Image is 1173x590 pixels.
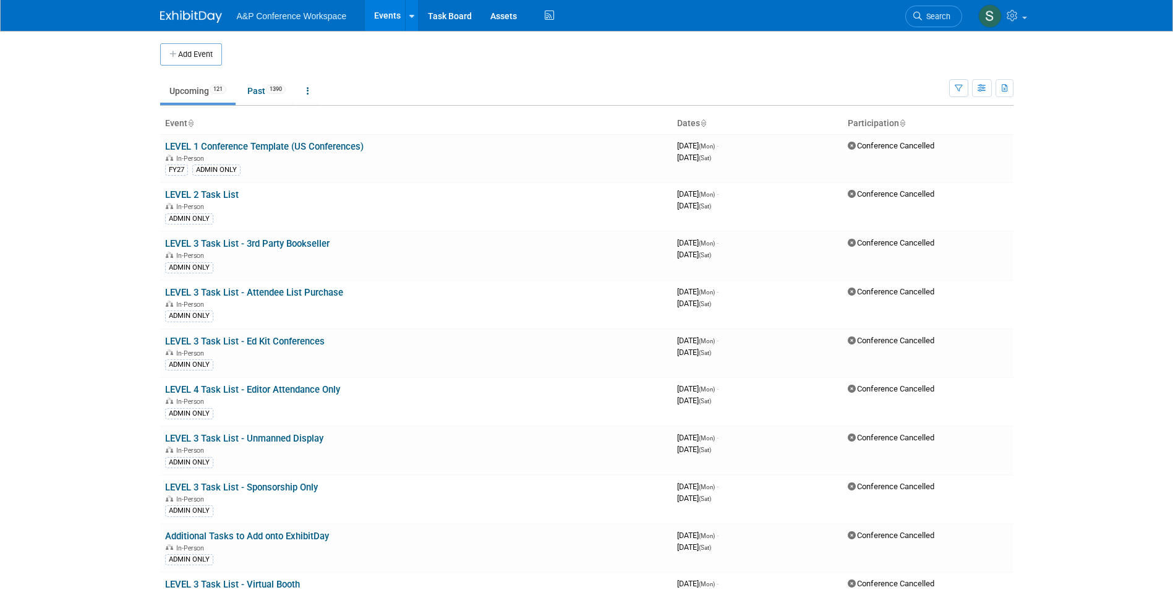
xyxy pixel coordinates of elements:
[699,252,711,259] span: (Sat)
[165,359,213,370] div: ADMIN ONLY
[848,384,934,393] span: Conference Cancelled
[905,6,962,27] a: Search
[677,287,719,296] span: [DATE]
[166,252,173,258] img: In-Person Event
[160,11,222,23] img: ExhibitDay
[677,396,711,405] span: [DATE]
[677,579,719,588] span: [DATE]
[192,165,241,176] div: ADMIN ONLY
[165,554,213,565] div: ADMIN ONLY
[848,141,934,150] span: Conference Cancelled
[677,348,711,357] span: [DATE]
[717,336,719,345] span: -
[165,287,343,298] a: LEVEL 3 Task List - Attendee List Purchase
[978,4,1002,28] img: Samantha Klein
[237,11,347,21] span: A&P Conference Workspace
[210,85,226,94] span: 121
[699,143,715,150] span: (Mon)
[699,240,715,247] span: (Mon)
[700,118,706,128] a: Sort by Start Date
[166,349,173,356] img: In-Person Event
[677,238,719,247] span: [DATE]
[176,252,208,260] span: In-Person
[699,386,715,393] span: (Mon)
[677,250,711,259] span: [DATE]
[717,238,719,247] span: -
[699,191,715,198] span: (Mon)
[677,201,711,210] span: [DATE]
[176,398,208,406] span: In-Person
[176,349,208,357] span: In-Person
[165,384,340,395] a: LEVEL 4 Task List - Editor Attendance Only
[899,118,905,128] a: Sort by Participation Type
[677,445,711,454] span: [DATE]
[176,495,208,503] span: In-Person
[160,43,222,66] button: Add Event
[165,310,213,322] div: ADMIN ONLY
[165,262,213,273] div: ADMIN ONLY
[717,433,719,442] span: -
[717,287,719,296] span: -
[699,581,715,588] span: (Mon)
[699,484,715,490] span: (Mon)
[677,153,711,162] span: [DATE]
[848,287,934,296] span: Conference Cancelled
[848,579,934,588] span: Conference Cancelled
[166,155,173,161] img: In-Person Event
[699,349,711,356] span: (Sat)
[160,79,236,103] a: Upcoming121
[165,336,325,347] a: LEVEL 3 Task List - Ed Kit Conferences
[238,79,295,103] a: Past1390
[699,338,715,344] span: (Mon)
[677,482,719,491] span: [DATE]
[699,435,715,442] span: (Mon)
[165,433,323,444] a: LEVEL 3 Task List - Unmanned Display
[166,398,173,404] img: In-Person Event
[717,531,719,540] span: -
[677,141,719,150] span: [DATE]
[699,155,711,161] span: (Sat)
[165,141,364,152] a: LEVEL 1 Conference Template (US Conferences)
[677,494,711,503] span: [DATE]
[166,301,173,307] img: In-Person Event
[717,384,719,393] span: -
[677,189,719,199] span: [DATE]
[165,213,213,224] div: ADMIN ONLY
[848,433,934,442] span: Conference Cancelled
[165,579,300,590] a: LEVEL 3 Task List - Virtual Booth
[165,189,239,200] a: LEVEL 2 Task List
[677,384,719,393] span: [DATE]
[699,289,715,296] span: (Mon)
[176,203,208,211] span: In-Person
[848,189,934,199] span: Conference Cancelled
[672,113,843,134] th: Dates
[677,531,719,540] span: [DATE]
[717,482,719,491] span: -
[699,447,711,453] span: (Sat)
[717,189,719,199] span: -
[677,336,719,345] span: [DATE]
[165,165,188,176] div: FY27
[699,398,711,404] span: (Sat)
[165,408,213,419] div: ADMIN ONLY
[165,505,213,516] div: ADMIN ONLY
[166,447,173,453] img: In-Person Event
[848,238,934,247] span: Conference Cancelled
[166,203,173,209] img: In-Person Event
[699,301,711,307] span: (Sat)
[176,544,208,552] span: In-Person
[677,433,719,442] span: [DATE]
[160,113,672,134] th: Event
[165,457,213,468] div: ADMIN ONLY
[922,12,950,21] span: Search
[699,544,711,551] span: (Sat)
[677,299,711,308] span: [DATE]
[166,544,173,550] img: In-Person Event
[187,118,194,128] a: Sort by Event Name
[166,495,173,502] img: In-Person Event
[176,155,208,163] span: In-Person
[165,238,330,249] a: LEVEL 3 Task List - 3rd Party Bookseller
[677,542,711,552] span: [DATE]
[176,301,208,309] span: In-Person
[699,495,711,502] span: (Sat)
